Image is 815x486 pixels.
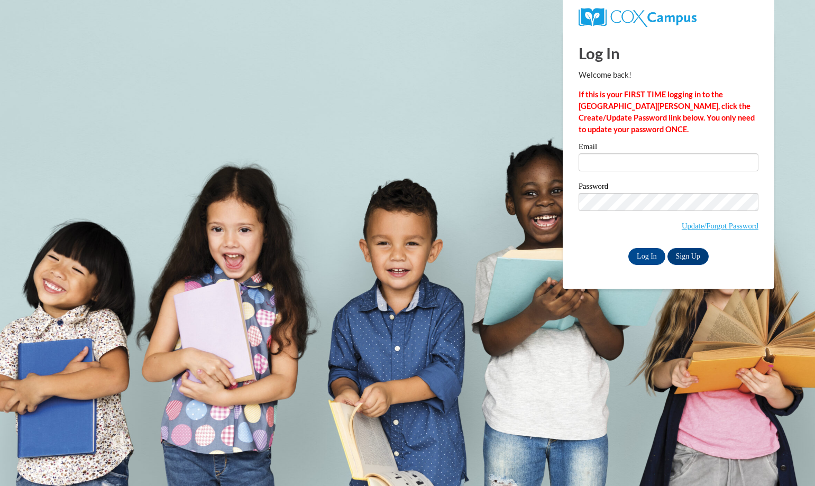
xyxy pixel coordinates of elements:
[579,8,697,27] img: COX Campus
[667,248,709,265] a: Sign Up
[579,90,755,134] strong: If this is your FIRST TIME logging in to the [GEOGRAPHIC_DATA][PERSON_NAME], click the Create/Upd...
[682,222,758,230] a: Update/Forgot Password
[579,69,758,81] p: Welcome back!
[628,248,665,265] input: Log In
[579,182,758,193] label: Password
[579,42,758,64] h1: Log In
[579,12,697,21] a: COX Campus
[579,143,758,153] label: Email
